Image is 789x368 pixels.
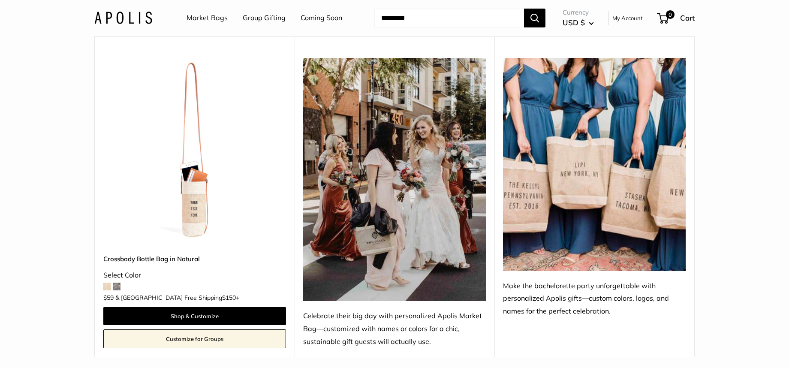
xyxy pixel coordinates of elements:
a: description_Our first Crossbody Bottle Bagdescription_Effortless Style [103,58,286,241]
a: Customize for Groups [103,329,286,348]
span: $150 [222,294,236,302]
button: USD $ [563,16,594,30]
img: description_Our first Crossbody Bottle Bag [103,58,286,241]
button: Search [524,9,545,27]
a: 0 Cart [658,11,695,25]
div: Celebrate their big day with personalized Apolis Market Bag—customized with names or colors for a... [303,310,486,348]
span: 0 [666,10,675,19]
img: Make the bachelorette party unforgettable with personalized Apolis gifts—custom colors, logos, an... [503,58,686,271]
span: $59 [103,294,114,302]
a: My Account [612,13,643,23]
input: Search... [374,9,524,27]
a: Market Bags [187,12,228,24]
span: & [GEOGRAPHIC_DATA] Free Shipping + [115,295,239,301]
a: Crossbody Bottle Bag in Natural [103,254,286,264]
div: Select Color [103,269,286,282]
img: Apolis [94,12,152,24]
img: Celebrate their big day with personalized Apolis Market Bag—customized with names or colors for a... [303,58,486,301]
span: USD $ [563,18,585,27]
a: Group Gifting [243,12,286,24]
div: Make the bachelorette party unforgettable with personalized Apolis gifts—custom colors, logos, an... [503,280,686,318]
span: Cart [680,13,695,22]
span: Currency [563,6,594,18]
a: Shop & Customize [103,307,286,325]
a: Coming Soon [301,12,342,24]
